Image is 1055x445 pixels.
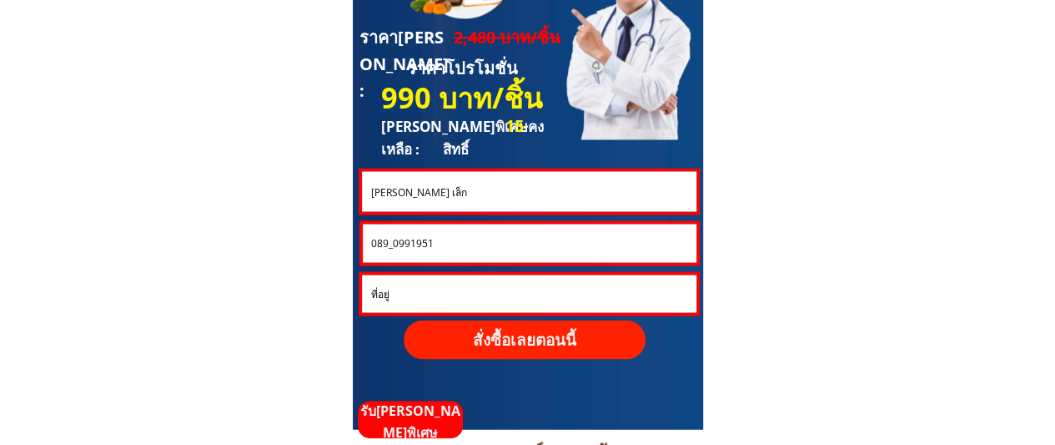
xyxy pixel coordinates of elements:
h3: ราคา[PERSON_NAME] : [359,24,454,104]
h3: [PERSON_NAME]พิเศษคงเหลือ : สิทธิ์ [381,115,566,160]
p: สั่งซื้อเลยตอนนี้ [404,320,646,359]
input: หมายเลขโทรศัพท์ [367,224,692,262]
input: ที่อยู่ [366,275,692,312]
input: ชื่อ-นามสกุล [366,171,691,211]
h3: 15 [505,113,539,139]
p: รับ[PERSON_NAME]พิเศษ [358,401,463,443]
h3: 990 บาท/ชิ้น [381,74,549,120]
h3: ราคาโปรโมชั่น [406,55,531,82]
